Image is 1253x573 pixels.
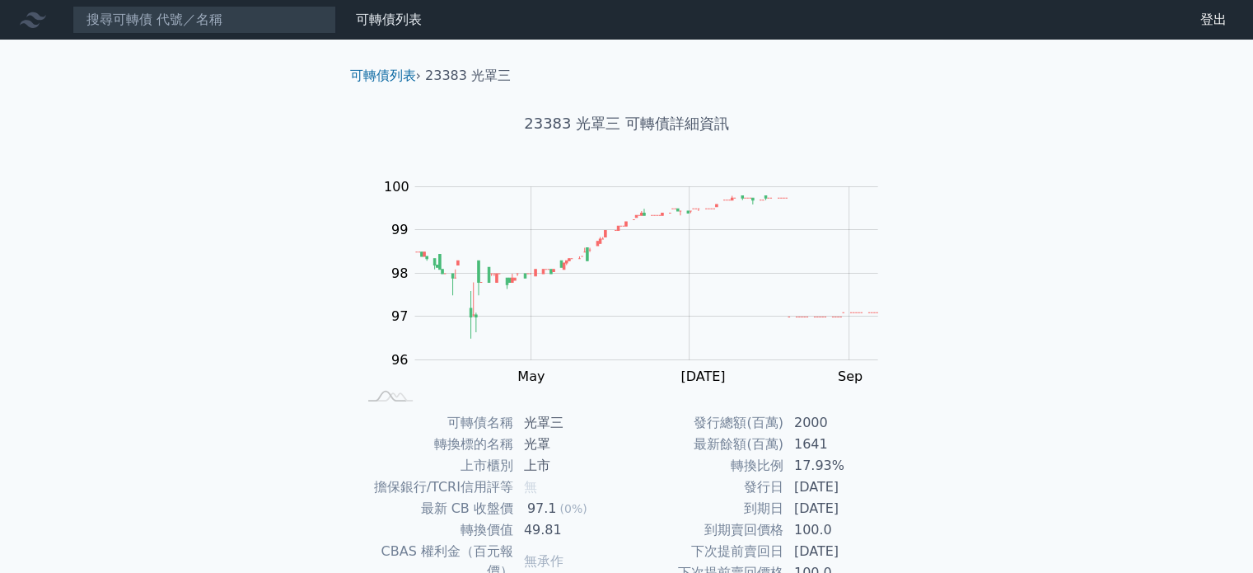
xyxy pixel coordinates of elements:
tspan: 97 [391,308,408,324]
td: 轉換標的名稱 [357,434,514,455]
li: 23383 光罩三 [425,66,511,86]
td: 轉換比例 [627,455,784,477]
td: 最新 CB 收盤價 [357,498,514,519]
td: 擔保銀行/TCRI信用評等 [357,477,514,498]
tspan: May [517,369,545,384]
span: (0%) [559,502,587,515]
li: › [350,66,421,86]
div: 97.1 [524,499,560,519]
td: 100.0 [784,519,897,541]
tspan: [DATE] [680,369,725,384]
td: 發行總額(百萬) [627,412,784,434]
td: 2000 [784,412,897,434]
td: [DATE] [784,541,897,562]
td: 發行日 [627,477,784,498]
tspan: Sep [838,369,863,384]
tspan: 99 [391,222,408,237]
td: [DATE] [784,477,897,498]
td: 轉換價值 [357,519,514,541]
td: 光罩 [514,434,627,455]
td: [DATE] [784,498,897,519]
a: 可轉債列表 [356,12,422,27]
h1: 23383 光罩三 可轉債詳細資訊 [337,112,917,135]
td: 最新餘額(百萬) [627,434,784,455]
tspan: 96 [391,352,408,368]
span: 無承作 [524,553,563,569]
a: 可轉債列表 [350,68,416,83]
tspan: 100 [384,179,409,195]
g: Chart [375,179,902,384]
td: 上市 [514,455,627,477]
td: 1641 [784,434,897,455]
td: 到期日 [627,498,784,519]
td: 到期賣回價格 [627,519,784,541]
td: 光罩三 [514,412,627,434]
td: 下次提前賣回日 [627,541,784,562]
td: 可轉債名稱 [357,412,514,434]
tspan: 98 [391,265,408,281]
td: 49.81 [514,519,627,541]
td: 上市櫃別 [357,455,514,477]
a: 登出 [1187,7,1240,33]
span: 無 [524,479,537,495]
td: 17.93% [784,455,897,477]
input: 搜尋可轉債 代號／名稱 [72,6,336,34]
